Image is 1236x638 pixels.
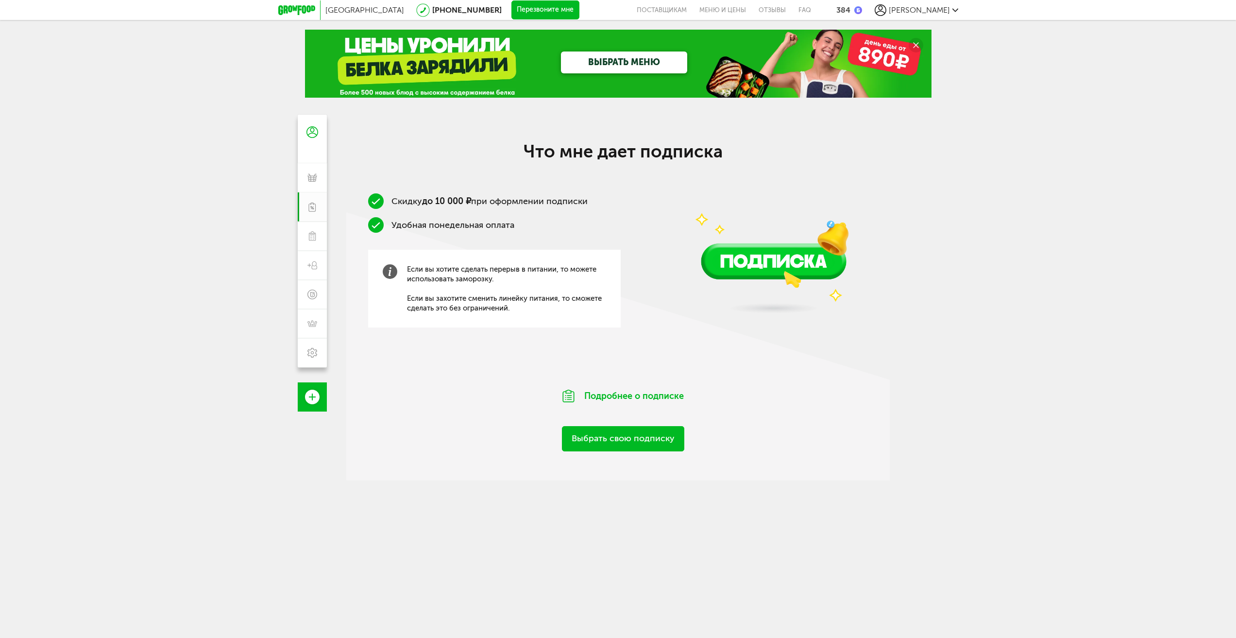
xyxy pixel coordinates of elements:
[889,5,950,15] span: [PERSON_NAME]
[391,220,514,230] span: Удобная понедельная оплата
[854,6,862,14] img: bonus_b.cdccf46.png
[536,378,711,414] div: Подробнее о подписке
[407,264,606,313] span: Если вы хотите сделать перерыв в питании, то можете использовать заморозку. Если вы захотите смен...
[669,140,878,324] img: vUQQD42TP1CeN4SU.png
[391,196,588,207] span: Скидку при оформлении подписки
[429,141,817,162] h2: Что мне дает подписка
[432,5,502,15] a: [PHONE_NUMBER]
[383,264,397,279] img: info-grey.b4c3b60.svg
[836,5,850,15] div: 384
[422,196,471,207] b: до 10 000 ₽
[325,5,404,15] span: [GEOGRAPHIC_DATA]
[561,52,687,73] a: ВЫБРАТЬ МЕНЮ
[511,0,579,20] button: Перезвоните мне
[562,426,684,451] a: Выбрать свою подписку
